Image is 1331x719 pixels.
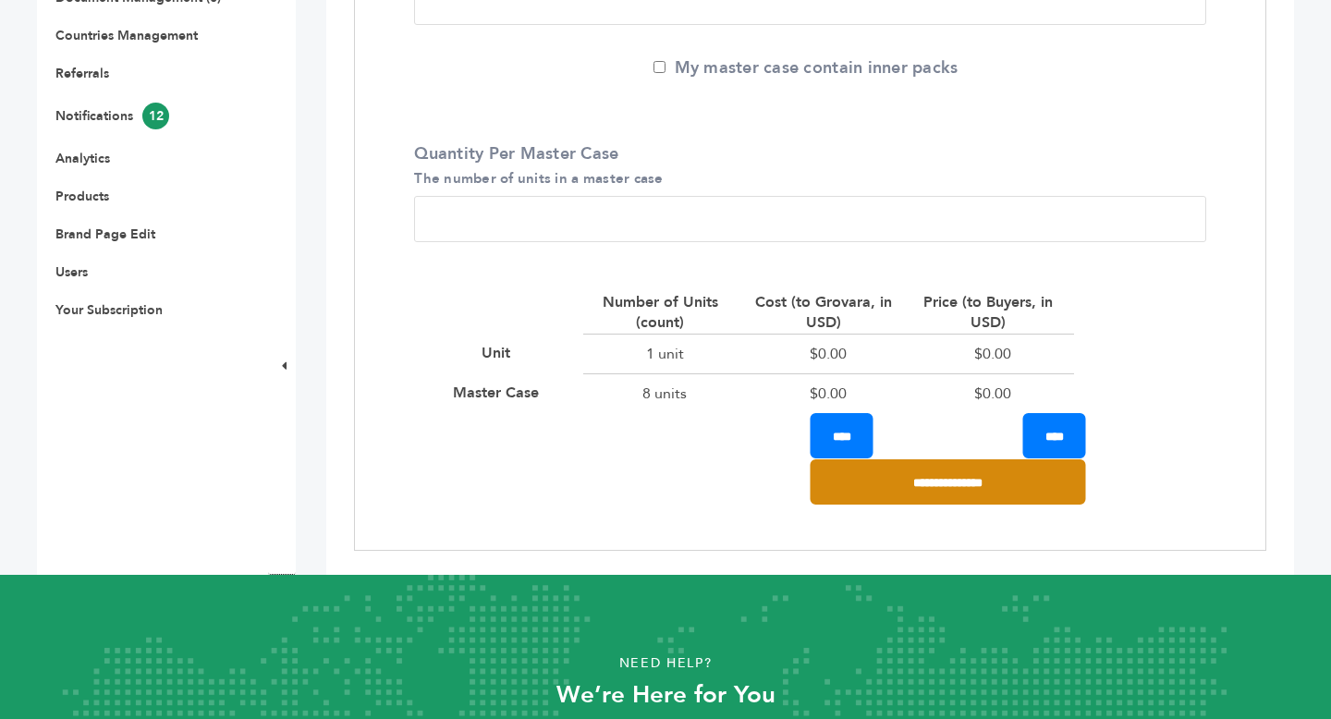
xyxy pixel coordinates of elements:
div: $0.00 [747,373,910,413]
a: Referrals [55,65,109,82]
div: $0.00 [910,373,1074,413]
div: 8 units [583,373,747,413]
div: Number of Units (count) [583,292,747,334]
label: My master case contain inner packs [653,56,959,79]
p: Need Help? [67,650,1264,677]
a: Countries Management [55,27,198,44]
a: Notifications12 [55,107,169,125]
div: Unit [482,343,519,363]
span: 12 [142,103,169,129]
div: Master Case [453,383,548,403]
label: Quantity Per Master Case [414,142,1197,189]
div: Price (to Buyers, in USD) [910,292,1074,334]
a: Users [55,263,88,281]
strong: We’re Here for You [556,678,775,712]
a: Your Subscription [55,301,163,319]
div: $0.00 [910,334,1074,373]
div: 1 unit [583,334,747,373]
input: My master case contain inner packs [653,61,665,73]
small: The number of units in a master case [414,169,663,188]
a: Analytics [55,150,110,167]
div: Cost (to Grovara, in USD) [747,292,910,334]
a: Products [55,188,109,205]
div: $0.00 [747,334,910,373]
a: Brand Page Edit [55,225,155,243]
